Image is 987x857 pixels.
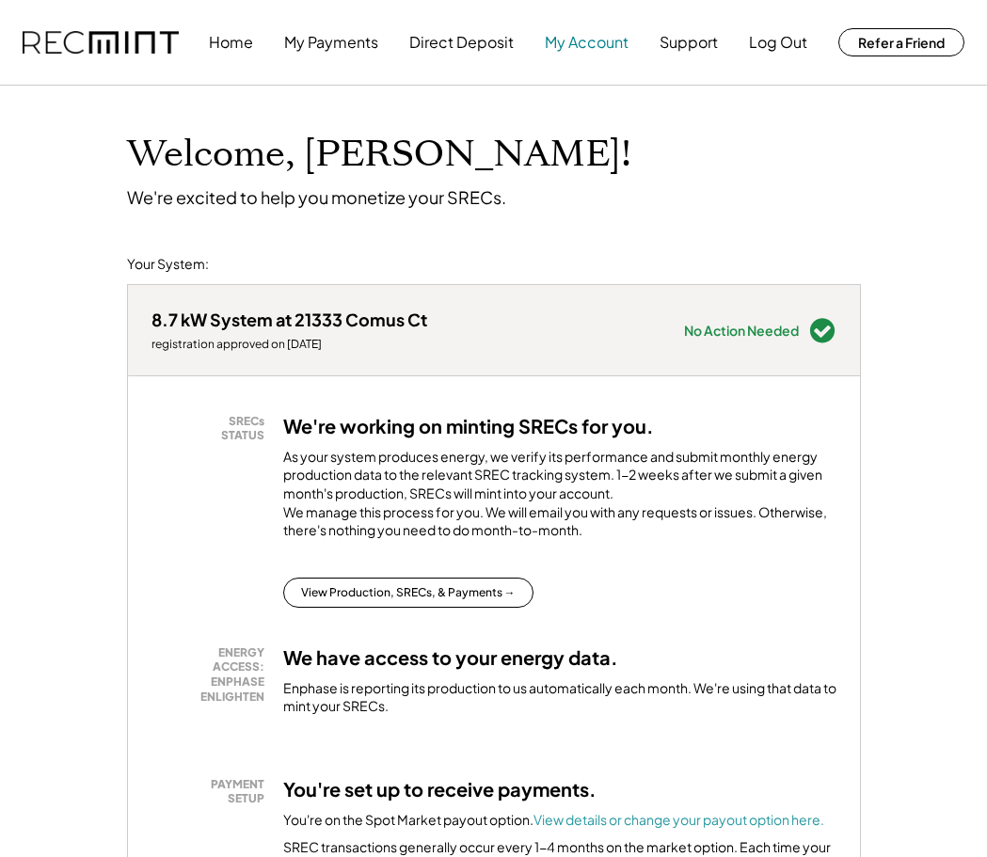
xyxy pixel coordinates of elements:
[161,777,264,806] div: PAYMENT SETUP
[838,28,964,56] button: Refer a Friend
[283,811,824,830] div: You're on the Spot Market payout option.
[127,133,631,177] h1: Welcome, [PERSON_NAME]!
[749,24,807,61] button: Log Out
[684,324,799,337] div: No Action Needed
[161,414,264,443] div: SRECs STATUS
[283,578,533,608] button: View Production, SRECs, & Payments →
[151,337,427,352] div: registration approved on [DATE]
[127,255,209,274] div: Your System:
[660,24,718,61] button: Support
[533,811,824,828] a: View details or change your payout option here.
[283,645,618,670] h3: We have access to your energy data.
[545,24,629,61] button: My Account
[151,309,427,330] div: 8.7 kW System at 21333 Comus Ct
[209,24,253,61] button: Home
[409,24,514,61] button: Direct Deposit
[161,645,264,704] div: ENERGY ACCESS: ENPHASE ENLIGHTEN
[283,777,597,801] h3: You're set up to receive payments.
[127,186,506,208] div: We're excited to help you monetize your SRECs.
[283,414,654,438] h3: We're working on minting SRECs for you.
[284,24,378,61] button: My Payments
[283,679,836,716] div: Enphase is reporting its production to us automatically each month. We're using that data to mint...
[283,448,836,549] div: As your system produces energy, we verify its performance and submit monthly energy production da...
[23,31,179,55] img: recmint-logotype%403x.png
